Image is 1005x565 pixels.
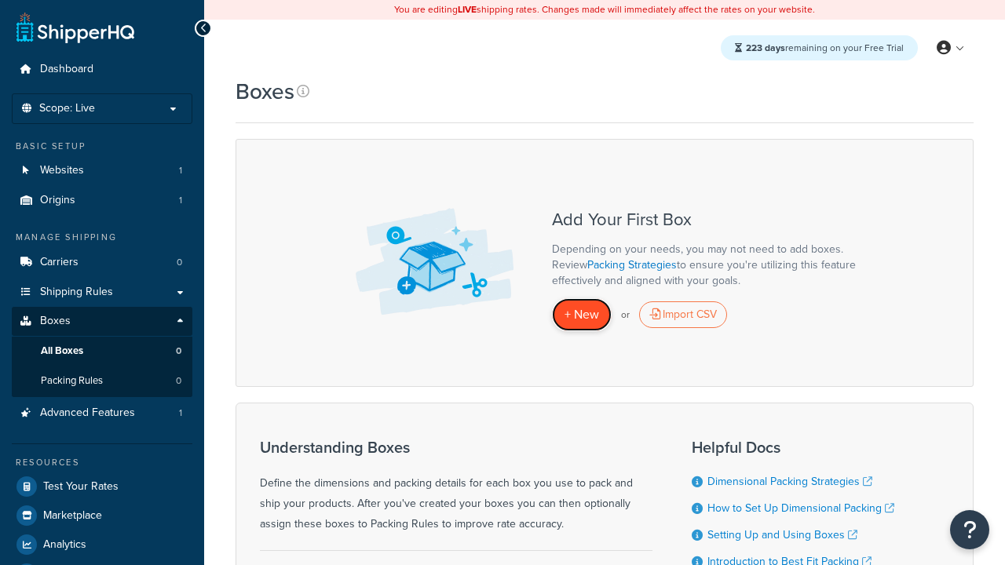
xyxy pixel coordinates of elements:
div: Import CSV [639,301,727,328]
a: Origins 1 [12,186,192,215]
li: Websites [12,156,192,185]
span: Shipping Rules [40,286,113,299]
span: 0 [177,256,182,269]
p: Depending on your needs, you may not need to add boxes. Review to ensure you're utilizing this fe... [552,242,866,289]
li: Carriers [12,248,192,277]
button: Open Resource Center [950,510,989,549]
li: Origins [12,186,192,215]
span: + New [565,305,599,323]
strong: 223 days [746,41,785,55]
a: Websites 1 [12,156,192,185]
a: Dimensional Packing Strategies [707,473,872,490]
h3: Add Your First Box [552,210,866,229]
span: 1 [179,194,182,207]
div: Basic Setup [12,140,192,153]
a: ShipperHQ Home [16,12,134,43]
span: Test Your Rates [43,480,119,494]
li: Packing Rules [12,366,192,395]
a: Boxes [12,307,192,336]
a: Dashboard [12,55,192,84]
a: Carriers 0 [12,248,192,277]
span: 1 [179,406,182,420]
a: Setting Up and Using Boxes [707,527,857,543]
li: Boxes [12,307,192,396]
a: How to Set Up Dimensional Packing [707,500,894,516]
a: Test Your Rates [12,472,192,501]
a: All Boxes 0 [12,337,192,366]
p: or [621,304,630,326]
a: Analytics [12,530,192,559]
a: Shipping Rules [12,278,192,307]
li: Advanced Features [12,399,192,428]
a: Marketplace [12,501,192,530]
h1: Boxes [236,76,294,107]
span: Analytics [43,538,86,552]
span: Websites [40,164,84,177]
span: Dashboard [40,63,93,76]
span: Boxes [40,315,71,328]
div: Define the dimensions and packing details for each box you use to pack and ship your products. Af... [260,439,652,534]
span: Advanced Features [40,406,135,420]
h3: Understanding Boxes [260,439,652,456]
h3: Helpful Docs [692,439,938,456]
span: Origins [40,194,75,207]
span: Carriers [40,256,79,269]
span: Scope: Live [39,102,95,115]
div: Resources [12,456,192,469]
li: All Boxes [12,337,192,366]
a: + New [552,298,612,330]
a: Packing Strategies [587,257,677,273]
span: 0 [176,374,181,388]
span: Packing Rules [41,374,103,388]
span: Marketplace [43,509,102,523]
span: All Boxes [41,344,83,358]
div: Manage Shipping [12,231,192,244]
span: 1 [179,164,182,177]
a: Advanced Features 1 [12,399,192,428]
a: Packing Rules 0 [12,366,192,395]
b: LIVE [458,2,477,16]
span: 0 [176,344,181,358]
div: remaining on your Free Trial [721,35,918,60]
